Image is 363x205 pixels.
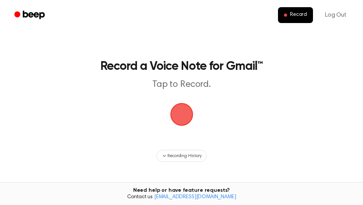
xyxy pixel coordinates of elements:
[278,7,313,23] button: Record
[156,150,206,162] button: Recording History
[290,12,307,18] span: Record
[317,6,354,24] a: Log Out
[154,194,236,200] a: [EMAIL_ADDRESS][DOMAIN_NAME]
[5,194,358,201] span: Contact us
[81,79,282,91] p: Tap to Record.
[81,60,282,72] h1: Record a Voice Note for Gmail™
[170,103,193,126] img: Beep Logo
[167,153,201,159] span: Recording History
[9,8,52,23] a: Beep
